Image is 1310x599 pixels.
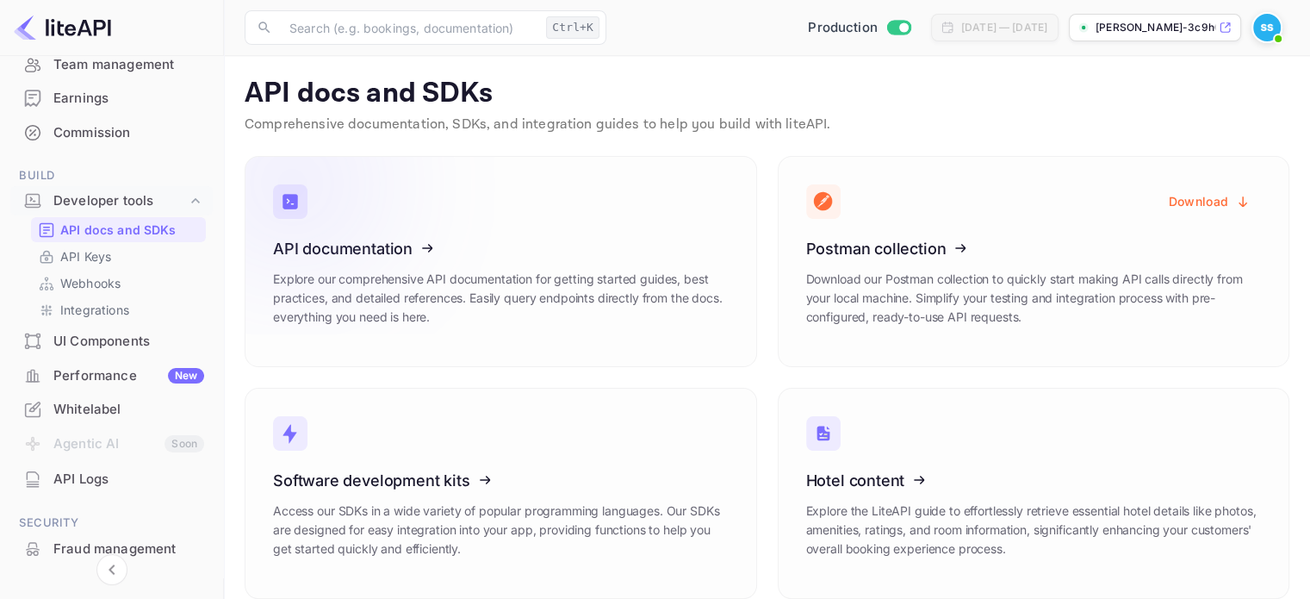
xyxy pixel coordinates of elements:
div: API Logs [10,463,213,496]
a: API Keys [38,247,199,265]
a: API docs and SDKs [38,221,199,239]
h3: Postman collection [806,240,1262,258]
div: Ctrl+K [546,16,599,39]
img: Shovan Samanta [1253,14,1281,41]
div: Switch to Sandbox mode [801,18,917,38]
div: UI Components [10,325,213,359]
div: Webhooks [31,271,206,296]
div: API docs and SDKs [31,217,206,242]
div: Earnings [53,89,204,109]
div: [DATE] — [DATE] [961,20,1047,35]
p: Download our Postman collection to quickly start making API calls directly from your local machin... [806,270,1262,327]
p: [PERSON_NAME]-3c9h0.n... [1096,20,1215,35]
p: Comprehensive documentation, SDKs, and integration guides to help you build with liteAPI. [245,115,1289,135]
a: Hotel contentExplore the LiteAPI guide to effortlessly retrieve essential hotel details like phot... [778,388,1290,599]
p: Webhooks [60,274,121,292]
div: Developer tools [53,191,187,211]
div: Whitelabel [53,400,204,420]
div: Team management [53,55,204,75]
div: PerformanceNew [10,359,213,393]
a: Team management [10,48,213,80]
h3: Software development kits [273,471,729,490]
a: UI Components [10,325,213,357]
div: Commission [10,116,213,150]
button: Download [1158,184,1261,218]
button: Collapse navigation [96,554,127,585]
div: Performance [53,366,204,386]
div: Earnings [10,82,213,115]
p: Integrations [60,301,129,319]
div: Integrations [31,297,206,322]
div: New [168,368,204,384]
img: LiteAPI logo [14,14,111,41]
a: Whitelabel [10,393,213,425]
p: Access our SDKs in a wide variety of popular programming languages. Our SDKs are designed for eas... [273,502,729,558]
div: Commission [53,123,204,143]
a: PerformanceNew [10,359,213,391]
div: API Logs [53,470,204,490]
span: Build [10,166,213,185]
a: API Logs [10,463,213,495]
a: Fraud management [10,533,213,565]
h3: Hotel content [806,471,1262,490]
div: Whitelabel [10,393,213,427]
a: Integrations [38,301,199,319]
div: UI Components [53,332,204,352]
a: Software development kitsAccess our SDKs in a wide variety of popular programming languages. Our ... [245,388,757,599]
a: Earnings [10,82,213,114]
a: API documentationExplore our comprehensive API documentation for getting started guides, best pra... [245,156,757,367]
input: Search (e.g. bookings, documentation) [279,10,539,45]
a: Webhooks [38,274,199,292]
p: API Keys [60,247,111,265]
div: Developer tools [10,186,213,216]
div: Fraud management [53,540,204,559]
p: API docs and SDKs [245,77,1289,111]
span: Security [10,514,213,533]
div: Fraud management [10,533,213,566]
span: Production [808,18,878,38]
p: API docs and SDKs [60,221,177,239]
p: Explore the LiteAPI guide to effortlessly retrieve essential hotel details like photos, amenities... [806,502,1262,558]
a: Commission [10,116,213,148]
div: Team management [10,48,213,82]
div: API Keys [31,244,206,269]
